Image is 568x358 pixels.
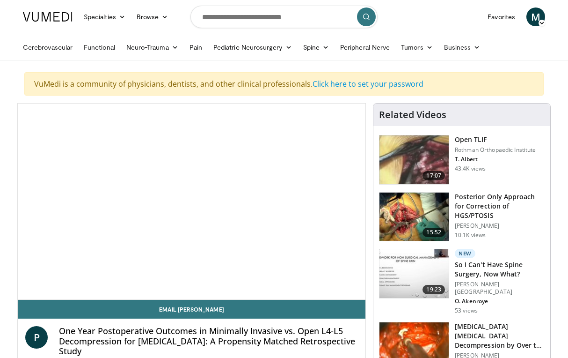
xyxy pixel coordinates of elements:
[23,12,73,22] img: VuMedi Logo
[208,38,298,57] a: Pediatric Neurosurgery
[526,7,545,26] a: M
[379,193,449,241] img: AMFAUBLRvnRX8J4n4xMDoxOjByO_JhYE.150x105_q85_crop-smart_upscale.jpg
[455,135,536,144] h3: Open TLIF
[25,326,48,349] a: P
[482,7,521,26] a: Favorites
[184,38,208,57] a: Pain
[78,38,121,57] a: Functional
[455,156,536,163] p: T. Albert
[379,135,449,184] img: 87433_0000_3.png.150x105_q85_crop-smart_upscale.jpg
[455,298,545,305] p: O. Akenroye
[78,7,131,26] a: Specialties
[17,38,78,57] a: Cerebrovascular
[455,281,545,296] p: [PERSON_NAME][GEOGRAPHIC_DATA]
[190,6,378,28] input: Search topics, interventions
[422,228,445,237] span: 15:52
[455,231,486,239] p: 10.1K views
[379,249,449,298] img: c4373fc0-6c06-41b5-9b74-66e3a29521fb.150x105_q85_crop-smart_upscale.jpg
[422,171,445,180] span: 17:07
[438,38,486,57] a: Business
[131,7,174,26] a: Browse
[455,146,536,154] p: Rothman Orthopaedic Institute
[379,109,446,120] h4: Related Videos
[455,322,545,350] h3: [MEDICAL_DATA] [MEDICAL_DATA] Decompression by Over the Top Technique
[18,104,365,300] video-js: Video Player
[313,79,423,89] a: Click here to set your password
[298,38,335,57] a: Spine
[379,192,545,242] a: 15:52 Posterior Only Approach for Correction of HGS/PTOSIS [PERSON_NAME] 10.1K views
[455,192,545,220] h3: Posterior Only Approach for Correction of HGS/PTOSIS
[422,285,445,294] span: 19:23
[335,38,395,57] a: Peripheral Nerve
[24,72,544,96] div: VuMedi is a community of physicians, dentists, and other clinical professionals.
[379,249,545,314] a: 19:23 New So I Can't Have Spine Surgery, Now What? [PERSON_NAME][GEOGRAPHIC_DATA] O. Akenroye 53 ...
[455,249,475,258] p: New
[455,222,545,230] p: [PERSON_NAME]
[121,38,184,57] a: Neuro-Trauma
[18,300,365,319] a: Email [PERSON_NAME]
[455,165,486,172] p: 43.4K views
[59,326,358,357] h4: One Year Postoperative Outcomes in Minimally Invasive vs. Open L4-L5 Decompression for [MEDICAL_D...
[395,38,438,57] a: Tumors
[455,260,545,279] h3: So I Can't Have Spine Surgery, Now What?
[455,307,478,314] p: 53 views
[379,135,545,185] a: 17:07 Open TLIF Rothman Orthopaedic Institute T. Albert 43.4K views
